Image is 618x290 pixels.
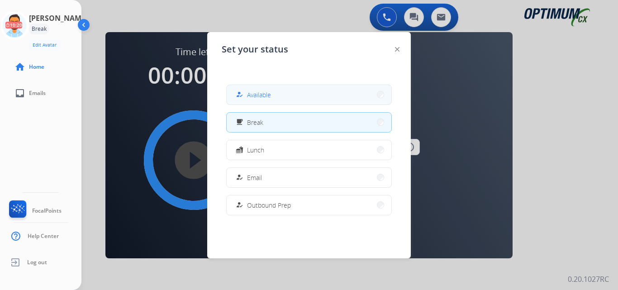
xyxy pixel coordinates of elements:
[247,173,262,182] span: Email
[227,113,391,132] button: Break
[227,168,391,187] button: Email
[14,62,25,72] mat-icon: home
[236,91,243,99] mat-icon: how_to_reg
[27,259,47,266] span: Log out
[227,195,391,215] button: Outbound Prep
[247,90,271,100] span: Available
[236,146,243,154] mat-icon: fastfood
[14,88,25,99] mat-icon: inbox
[29,40,60,50] button: Edit Avatar
[395,47,399,52] img: close-button
[29,13,88,24] h3: [PERSON_NAME]
[247,200,291,210] span: Outbound Prep
[236,201,243,209] mat-icon: how_to_reg
[227,85,391,105] button: Available
[227,140,391,160] button: Lunch
[29,63,44,71] span: Home
[28,233,59,240] span: Help Center
[32,207,62,214] span: FocalPoints
[568,274,609,285] p: 0.20.1027RC
[29,90,46,97] span: Emails
[247,118,263,127] span: Break
[236,119,243,126] mat-icon: free_breakfast
[222,43,288,56] span: Set your status
[7,200,62,221] a: FocalPoints
[247,145,264,155] span: Lunch
[29,24,49,34] div: Break
[236,174,243,181] mat-icon: how_to_reg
